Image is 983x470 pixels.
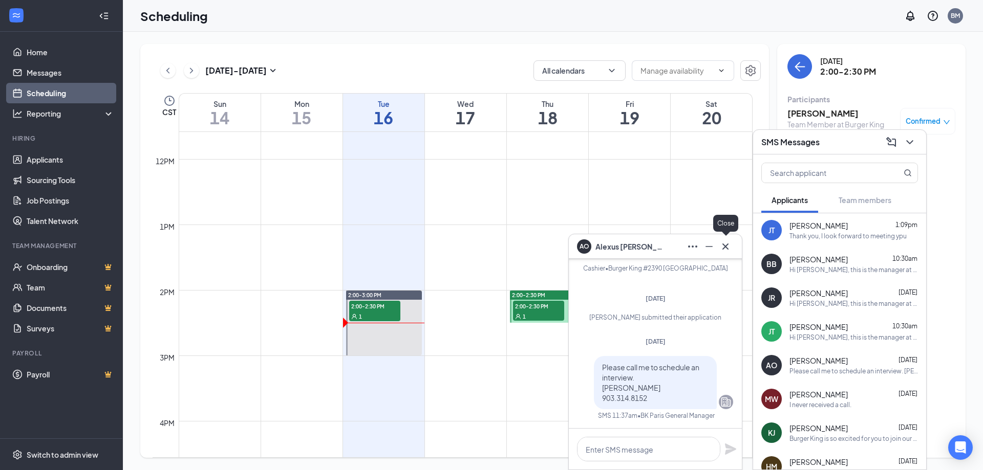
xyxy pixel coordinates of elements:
a: Applicants [27,149,114,170]
span: 2:00-2:30 PM [349,301,400,311]
div: Sat [671,99,752,109]
div: Sun [179,99,261,109]
span: [DATE] [899,423,917,431]
span: 2:00-3:00 PM [348,292,381,299]
button: Plane [724,443,737,455]
span: Please call me to schedule an interview. [PERSON_NAME] 903.314.8152 [602,363,699,402]
button: back-button [787,54,812,79]
div: Cashier • Burger King #2390 [GEOGRAPHIC_DATA] [583,263,728,274]
svg: User [351,314,357,320]
span: 10:30am [892,322,917,330]
svg: ChevronDown [607,65,617,76]
div: Tue [343,99,424,109]
span: down [943,119,950,126]
div: I never received a call. [789,400,851,409]
a: OnboardingCrown [27,257,114,277]
svg: MagnifyingGlass [904,169,912,177]
div: JR [768,293,775,303]
div: Thu [507,99,588,109]
h3: 2:00-2:30 PM [820,66,876,77]
button: All calendarsChevronDown [533,60,626,81]
svg: ChevronLeft [163,64,173,77]
a: PayrollCrown [27,364,114,385]
span: [DATE] [646,295,666,302]
h3: [PERSON_NAME] [787,108,895,119]
h1: 18 [507,109,588,126]
h1: 19 [589,109,670,126]
div: 3pm [158,352,177,363]
div: KJ [768,428,775,438]
span: [PERSON_NAME] [789,254,848,264]
span: Alexus [PERSON_NAME] [595,241,667,252]
h1: 17 [425,109,506,126]
button: Settings [740,60,761,81]
a: TeamCrown [27,277,114,298]
span: Confirmed [906,116,941,126]
div: Burger King is so excited for you to join our team! Do you know anyone else who might be interest... [789,434,918,443]
div: Mon [261,99,343,109]
h1: 20 [671,109,752,126]
span: [PERSON_NAME] [789,423,848,433]
a: September 15, 2025 [261,94,343,131]
span: [DATE] [646,338,666,345]
svg: Analysis [12,108,23,119]
span: Applicants [772,195,808,205]
svg: Clock [163,95,176,107]
div: Participants [787,94,955,104]
a: Sourcing Tools [27,170,114,190]
span: [PERSON_NAME] [789,288,848,298]
svg: Cross [719,240,732,253]
div: Open Intercom Messenger [948,435,973,460]
svg: Settings [12,450,23,460]
div: SMS 11:37am [598,411,637,420]
div: Team Management [12,241,112,250]
span: 2:00-2:30 PM [512,292,545,299]
span: 1 [359,313,362,320]
a: September 14, 2025 [179,94,261,131]
a: September 19, 2025 [589,94,670,131]
div: Payroll [12,349,112,357]
span: 10:30am [892,255,917,262]
h1: 16 [343,109,424,126]
input: Manage availability [640,65,713,76]
input: Search applicant [762,163,883,183]
button: Minimize [701,238,717,255]
div: JT [768,225,775,235]
a: DocumentsCrown [27,298,114,318]
div: 2pm [158,286,177,298]
div: Hiring [12,134,112,143]
svg: ChevronDown [904,136,916,148]
div: Switch to admin view [27,450,98,460]
h1: 14 [179,109,261,126]
svg: Ellipses [687,240,699,253]
span: [PERSON_NAME] [789,457,848,467]
a: Messages [27,62,114,83]
div: MW [765,394,778,404]
div: 12pm [154,155,177,167]
a: September 20, 2025 [671,94,752,131]
div: Please call me to schedule an interview. [PERSON_NAME] 903.314.8152 [789,367,918,375]
div: BB [766,259,777,269]
svg: SmallChevronDown [267,64,279,77]
span: Team members [839,195,891,205]
div: Reporting [27,108,115,119]
span: 1 [523,313,526,320]
span: [PERSON_NAME] [789,322,848,332]
a: Scheduling [27,83,114,103]
div: BM [951,11,960,20]
svg: QuestionInfo [927,10,939,22]
span: [DATE] [899,390,917,397]
a: September 17, 2025 [425,94,506,131]
svg: Notifications [904,10,916,22]
h3: [DATE] - [DATE] [205,65,267,76]
svg: Settings [744,64,757,77]
a: September 16, 2025 [343,94,424,131]
span: CST [162,107,176,117]
h1: Scheduling [140,7,208,25]
div: 4pm [158,417,177,429]
span: [PERSON_NAME] [789,355,848,366]
button: Cross [717,238,734,255]
svg: Company [720,396,732,408]
span: • BK Paris General Manager [637,411,715,420]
